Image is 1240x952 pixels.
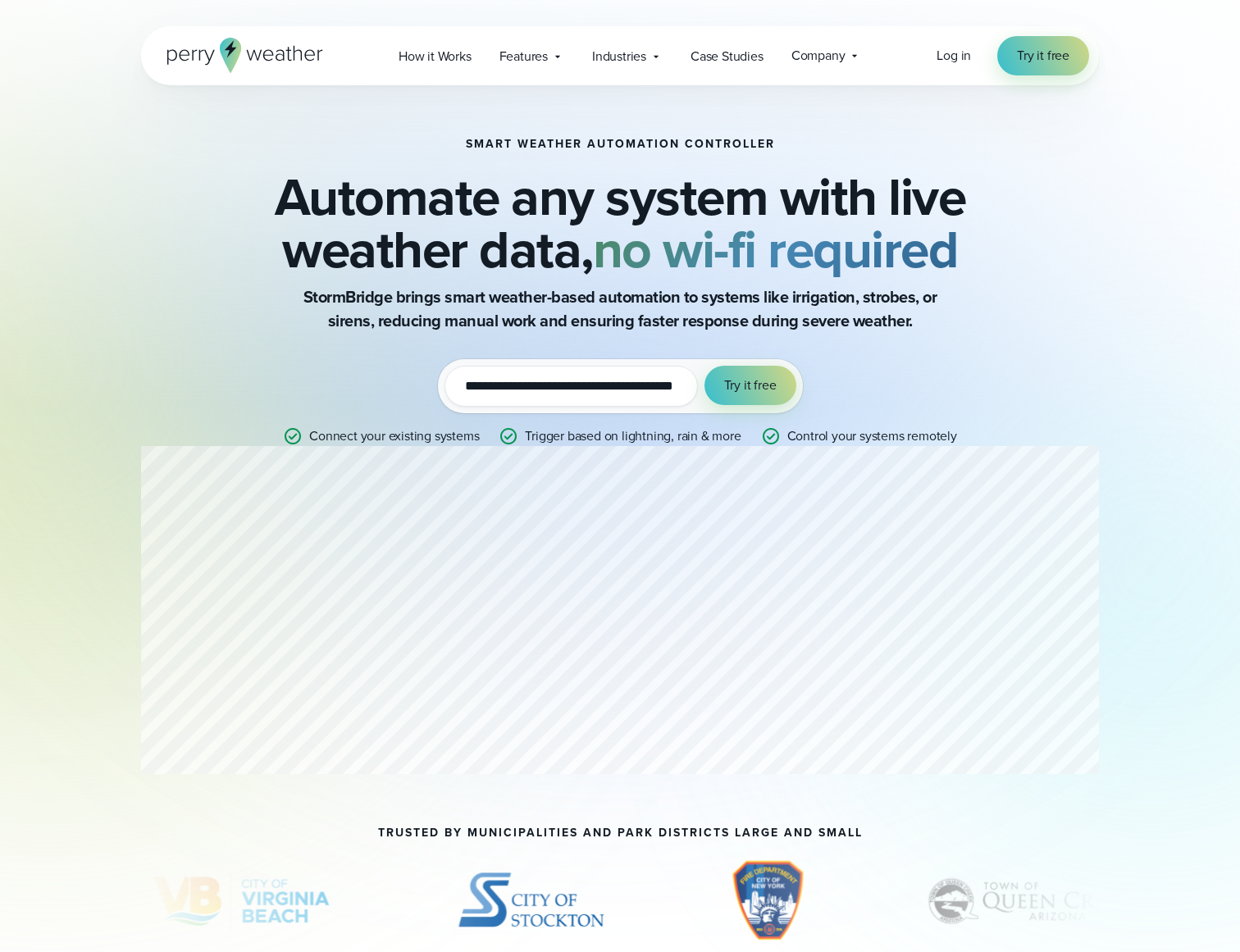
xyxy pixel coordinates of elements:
[706,859,832,941] div: 7 of 9
[593,211,959,288] strong: no wi-fi required
[466,138,775,151] h1: Smart Weather Automation Controller
[724,376,777,395] span: Try it free
[691,47,764,66] span: Case Studies
[125,859,358,941] img: City-of-Virginia-Beach.svg
[791,46,846,66] span: Company
[911,859,1144,941] img: Town-of-Queen-Creek-AZ.svg
[1017,46,1069,66] span: Try it free
[937,46,971,66] a: Log in
[677,39,777,73] a: Case Studies
[125,859,358,941] div: 5 of 9
[706,859,832,941] img: City-of-New-York-Fire-Department-FDNY.svg
[223,171,1017,276] h2: Automate any system with live weather data,
[704,366,796,405] button: Try it free
[525,426,741,446] p: Trigger based on lightning, rain & more
[292,285,948,333] p: StormBridge brings smart weather-based automation to systems like irrigation, strobes, or sirens,...
[399,47,472,66] span: How it Works
[309,426,479,446] p: Connect your existing systems
[997,36,1089,75] a: Try it free
[378,827,863,840] h2: Trusted by municipalities and park districts large and small
[436,859,627,941] div: 6 of 9
[592,47,646,66] span: Industries
[385,39,486,73] a: How it Works
[499,47,548,66] span: Features
[141,859,1099,950] div: slideshow
[911,859,1144,941] div: 8 of 9
[436,859,627,941] img: City-of-Stockton-CA.svg
[787,426,957,446] p: Control your systems remotely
